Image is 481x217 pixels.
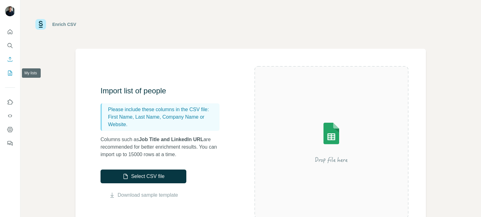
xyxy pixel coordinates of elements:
[101,136,226,158] p: Columns such as are recommended for better enrichment results. You can import up to 15000 rows at...
[5,26,15,37] button: Quick start
[101,170,186,183] button: Select CSV file
[139,137,204,142] span: Job Title and LinkedIn URL
[118,191,178,199] a: Download sample template
[5,96,15,108] button: Use Surfe on LinkedIn
[108,113,217,128] p: First Name, Last Name, Company Name or Website.
[101,191,186,199] button: Download sample template
[5,40,15,51] button: Search
[5,138,15,149] button: Feedback
[35,19,46,30] img: Surfe Logo
[5,110,15,121] button: Use Surfe API
[5,6,15,16] img: Avatar
[101,86,226,96] h3: Import list of people
[5,124,15,135] button: Dashboard
[5,67,15,79] button: My lists
[5,54,15,65] button: Enrich CSV
[52,21,76,27] div: Enrich CSV
[275,105,388,180] img: Surfe Illustration - Drop file here or select below
[108,106,217,113] p: Please include these columns in the CSV file:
